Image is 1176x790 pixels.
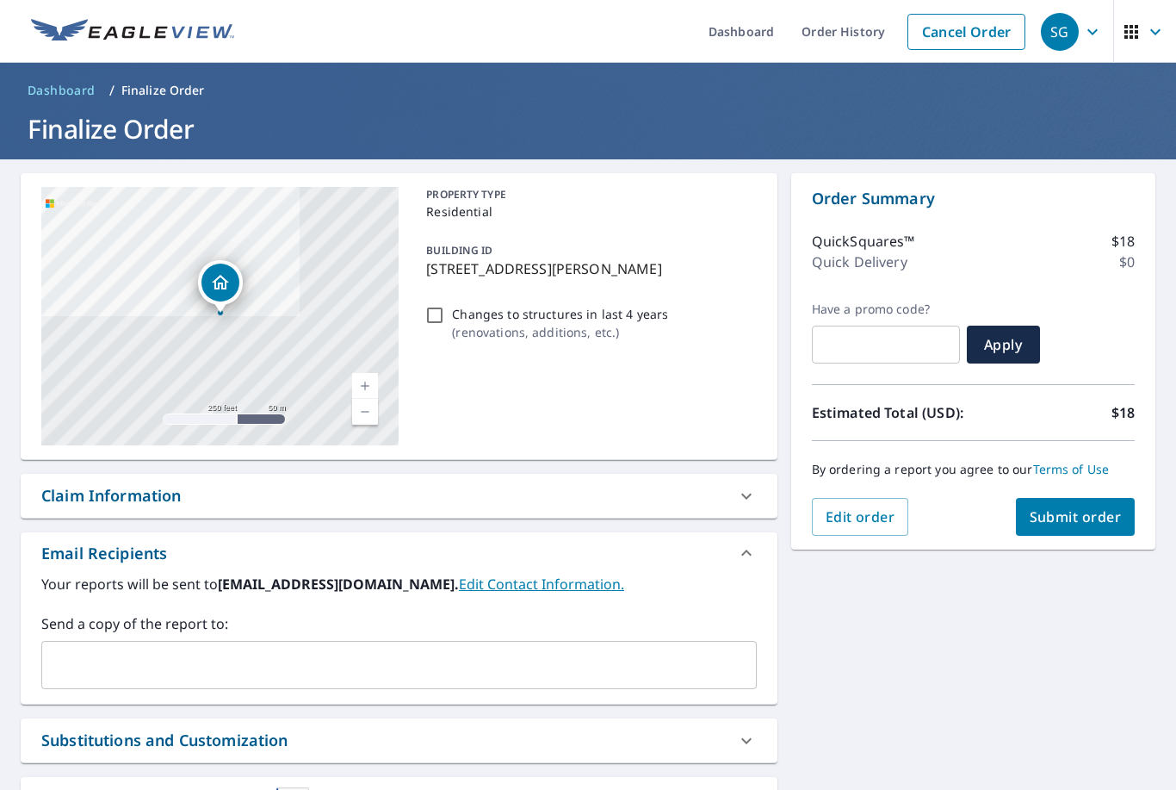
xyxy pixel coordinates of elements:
span: Edit order [826,507,895,526]
div: SG [1041,13,1079,51]
div: Claim Information [41,484,182,507]
a: Dashboard [21,77,102,104]
li: / [109,80,115,101]
div: Email Recipients [21,532,777,574]
div: Substitutions and Customization [21,718,777,762]
p: ( renovations, additions, etc. ) [452,323,668,341]
h1: Finalize Order [21,111,1155,146]
a: Current Level 17, Zoom Out [352,399,378,425]
p: Finalize Order [121,82,205,99]
p: BUILDING ID [426,243,492,258]
button: Submit order [1016,498,1136,536]
p: QuickSquares™ [812,231,915,252]
p: Quick Delivery [812,252,907,272]
span: Submit order [1030,507,1122,526]
p: By ordering a report you agree to our [812,462,1135,477]
p: Residential [426,202,749,221]
a: Terms of Use [1033,461,1110,477]
label: Send a copy of the report to: [41,613,757,634]
a: Cancel Order [907,14,1025,50]
div: Claim Information [21,474,777,518]
nav: breadcrumb [21,77,1155,104]
p: PROPERTY TYPE [426,187,749,202]
b: [EMAIL_ADDRESS][DOMAIN_NAME]. [218,575,459,594]
label: Have a promo code? [812,302,960,317]
a: Current Level 17, Zoom In [352,373,378,399]
p: $18 [1111,402,1135,423]
span: Apply [981,335,1026,354]
p: [STREET_ADDRESS][PERSON_NAME] [426,258,749,279]
div: Substitutions and Customization [41,729,288,752]
div: Email Recipients [41,542,167,565]
p: Estimated Total (USD): [812,402,974,423]
p: $18 [1111,231,1135,252]
img: EV Logo [31,19,234,45]
button: Edit order [812,498,909,536]
button: Apply [967,326,1040,364]
p: Order Summary [812,187,1135,210]
p: Changes to structures in last 4 years [452,305,668,323]
div: Dropped pin, building 1, Residential property, 58 Fairview Dr Shirley, NY 11967 [198,260,243,314]
p: $0 [1119,252,1135,272]
span: Dashboard [28,82,96,99]
label: Your reports will be sent to [41,574,757,594]
a: EditContactInfo [459,575,624,594]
